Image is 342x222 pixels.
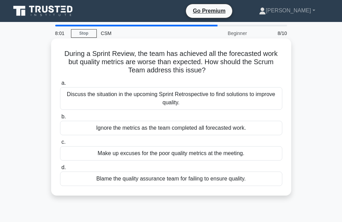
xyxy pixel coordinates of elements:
div: Discuss the situation in the upcoming Sprint Retrospective to find solutions to improve quality. [60,87,282,110]
div: CSM [97,26,191,40]
div: 8/10 [251,26,291,40]
a: [PERSON_NAME] [243,4,332,17]
span: b. [61,114,66,119]
a: Go Premium [189,7,229,15]
div: Beginner [191,26,251,40]
span: d. [61,164,66,170]
div: 8:01 [51,26,71,40]
div: Ignore the metrics as the team completed all forecasted work. [60,121,282,135]
div: Make up excuses for the poor quality metrics at the meeting. [60,146,282,161]
span: c. [61,139,66,145]
h5: During a Sprint Review, the team has achieved all the forecasted work but quality metrics are wor... [59,49,283,75]
a: Stop [71,29,97,38]
div: Blame the quality assurance team for failing to ensure quality. [60,172,282,186]
span: a. [61,80,66,86]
